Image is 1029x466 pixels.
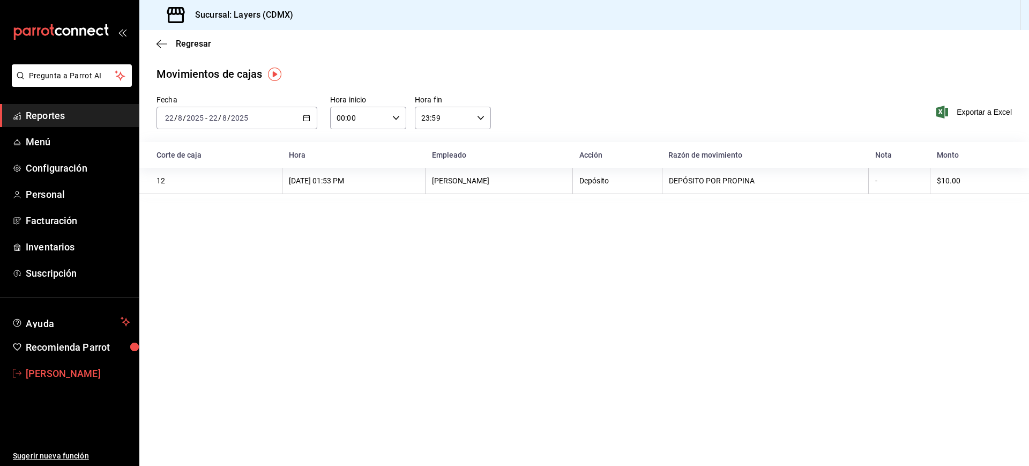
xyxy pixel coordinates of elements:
[426,142,573,168] th: Empleado
[29,70,115,82] span: Pregunta a Parrot AI
[26,366,130,381] span: [PERSON_NAME]
[222,114,227,122] input: --
[156,96,317,103] label: Fecha
[282,142,426,168] th: Hora
[26,108,130,123] span: Reportes
[227,114,230,122] span: /
[930,142,1029,168] th: Monto
[183,114,186,122] span: /
[289,176,419,185] div: [DATE] 01:53 PM
[165,114,174,122] input: --
[268,68,281,81] img: Tooltip marker
[573,142,662,168] th: Acción
[205,114,207,122] span: -
[208,114,218,122] input: --
[156,39,211,49] button: Regresar
[13,450,130,462] span: Sugerir nueva función
[938,106,1012,119] button: Exportar a Excel
[26,187,130,202] span: Personal
[118,28,126,36] button: open_drawer_menu
[176,39,211,49] span: Regresar
[937,176,1012,185] div: $10.00
[26,161,130,175] span: Configuración
[662,142,869,168] th: Razón de movimiento
[156,176,275,185] div: 12
[139,142,282,168] th: Corte de caja
[579,176,655,185] div: Depósito
[669,176,862,185] div: DEPÓSITO POR PROPINA
[26,340,130,354] span: Recomienda Parrot
[432,176,566,185] div: [PERSON_NAME]
[218,114,221,122] span: /
[330,96,406,103] label: Hora inicio
[869,142,930,168] th: Nota
[174,114,177,122] span: /
[177,114,183,122] input: --
[26,315,116,328] span: Ayuda
[156,66,263,82] div: Movimientos de cajas
[187,9,293,21] h3: Sucursal: Layers (CDMX)
[8,78,132,89] a: Pregunta a Parrot AI
[875,176,923,185] div: -
[186,114,204,122] input: ----
[26,213,130,228] span: Facturación
[26,240,130,254] span: Inventarios
[12,64,132,87] button: Pregunta a Parrot AI
[415,96,491,103] label: Hora fin
[26,266,130,280] span: Suscripción
[230,114,249,122] input: ----
[26,135,130,149] span: Menú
